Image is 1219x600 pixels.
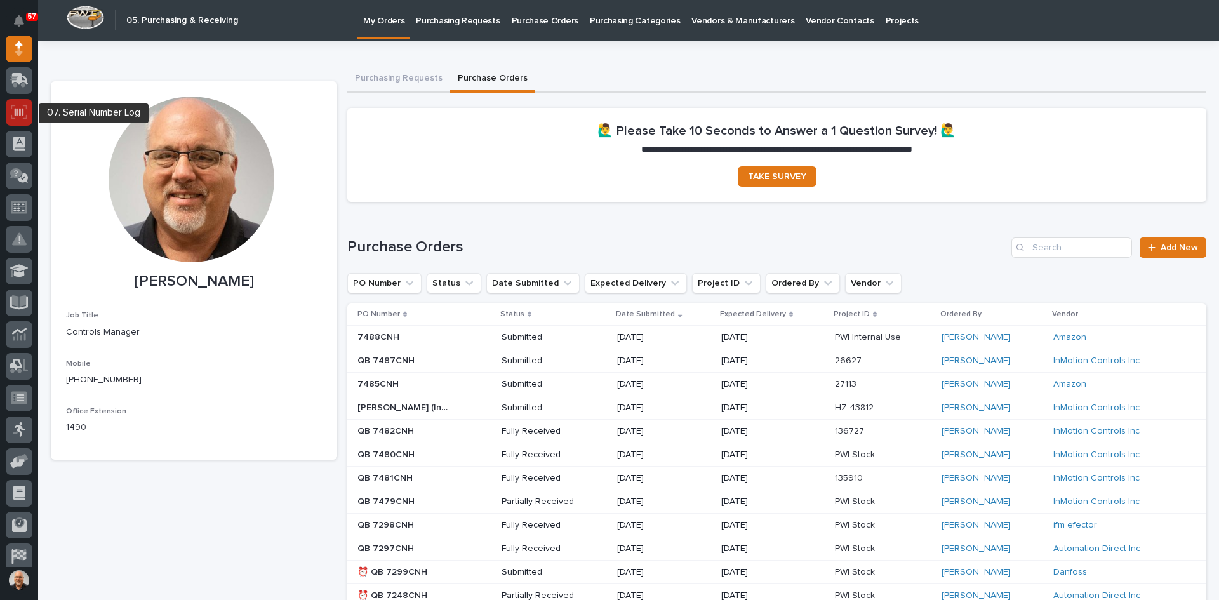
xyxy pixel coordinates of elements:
p: Submitted [502,403,592,413]
a: InMotion Controls Inc [1053,426,1140,437]
p: QB 7298CNH [357,517,416,531]
p: Controls Manager [66,326,322,339]
a: [PERSON_NAME] [942,379,1011,390]
h1: Purchase Orders [347,238,1006,257]
a: [PERSON_NAME] [942,426,1011,437]
p: Vendor [1052,307,1078,321]
p: Ordered By [940,307,982,321]
p: [DATE] [721,450,812,460]
p: QB 7480CNH [357,447,417,460]
a: [PERSON_NAME] [942,567,1011,578]
span: Mobile [66,360,91,368]
p: [DATE] [617,520,708,531]
span: Office Extension [66,408,126,415]
p: [DATE] [617,543,708,554]
h2: 05. Purchasing & Receiving [126,15,238,26]
p: QB 7482CNH [357,423,416,437]
button: PO Number [347,273,422,293]
a: TAKE SURVEY [738,166,816,187]
tr: QB 7479CNHQB 7479CNH Partially Received[DATE][DATE]PWI StockPWI Stock [PERSON_NAME] InMotion Cont... [347,490,1206,514]
a: Danfoss [1053,567,1087,578]
h2: 🙋‍♂️ Please Take 10 Seconds to Answer a 1 Question Survey! 🙋‍♂️ [597,123,956,138]
p: Project ID [834,307,870,321]
p: PWI Stock [835,541,877,554]
button: Vendor [845,273,902,293]
p: [DATE] [617,473,708,484]
p: 27113 [835,377,859,390]
a: [PERSON_NAME] [942,520,1011,531]
tr: QB 7487CNHQB 7487CNH Submitted[DATE][DATE]2662726627 [PERSON_NAME] InMotion Controls Inc [347,349,1206,373]
button: Purchase Orders [450,66,535,93]
p: QB 7479CNH [357,494,417,507]
p: Fully Received [502,520,592,531]
p: 1490 [66,421,322,434]
p: [DATE] [721,473,812,484]
a: InMotion Controls Inc [1053,403,1140,413]
p: Fully Received [502,426,592,437]
p: QB 7481CNH [357,470,415,484]
p: [DATE] [617,497,708,507]
a: InMotion Controls Inc [1053,473,1140,484]
a: Automation Direct Inc [1053,543,1140,554]
p: 7485CNH [357,377,401,390]
p: PWI Stock [835,494,877,507]
tr: 7488CNH7488CNH Submitted[DATE][DATE]PWI Internal UsePWI Internal Use [PERSON_NAME] Amazon [347,326,1206,349]
p: Fully Received [502,450,592,460]
p: Expected Delivery [720,307,786,321]
button: Ordered By [766,273,840,293]
p: Date Submitted [616,307,675,321]
a: InMotion Controls Inc [1053,497,1140,507]
img: Workspace Logo [67,6,104,29]
a: [PERSON_NAME] [942,403,1011,413]
tr: QB 7297CNHQB 7297CNH Fully Received[DATE][DATE]PWI StockPWI Stock [PERSON_NAME] Automation Direct... [347,537,1206,561]
button: users-avatar [6,567,32,594]
p: QB 7297CNH [357,541,416,554]
p: 136727 [835,423,867,437]
p: PWI Stock [835,517,877,531]
p: [DATE] [617,450,708,460]
a: [PERSON_NAME] [942,473,1011,484]
a: [PERSON_NAME] [942,450,1011,460]
p: 57 [28,12,36,21]
p: 26627 [835,353,864,366]
a: ifm efector [1053,520,1097,531]
p: 7488CNH [357,330,402,343]
p: [DATE] [721,332,812,343]
p: [DATE] [617,567,708,578]
p: Status [500,307,524,321]
p: [DATE] [617,403,708,413]
p: PWI Internal Use [835,330,903,343]
a: [PERSON_NAME] [942,497,1011,507]
p: [DATE] [617,379,708,390]
p: [DATE] [617,356,708,366]
a: [PERSON_NAME] [942,356,1011,366]
p: Verbal Charlie (InMotion 8/20/25) [357,400,451,413]
p: [DATE] [721,356,812,366]
span: Job Title [66,312,98,319]
a: InMotion Controls Inc [1053,450,1140,460]
tr: QB 7480CNHQB 7480CNH Fully Received[DATE][DATE]PWI StockPWI Stock [PERSON_NAME] InMotion Controls... [347,443,1206,467]
p: Fully Received [502,543,592,554]
p: Submitted [502,379,592,390]
a: Add New [1140,237,1206,258]
p: PO Number [357,307,400,321]
span: TAKE SURVEY [748,172,806,181]
a: InMotion Controls Inc [1053,356,1140,366]
button: Status [427,273,481,293]
p: [PERSON_NAME] [66,272,322,291]
input: Search [1011,237,1132,258]
p: Fully Received [502,473,592,484]
a: [PERSON_NAME] [942,332,1011,343]
p: Submitted [502,356,592,366]
p: HZ 43812 [835,400,876,413]
p: [DATE] [721,379,812,390]
p: [DATE] [721,520,812,531]
p: QB 7487CNH [357,353,417,366]
p: [DATE] [721,403,812,413]
button: Notifications [6,8,32,34]
tr: QB 7298CNHQB 7298CNH Fully Received[DATE][DATE]PWI StockPWI Stock [PERSON_NAME] ifm efector [347,514,1206,537]
p: [DATE] [721,497,812,507]
tr: QB 7482CNHQB 7482CNH Fully Received[DATE][DATE]136727136727 [PERSON_NAME] InMotion Controls Inc [347,420,1206,443]
button: Purchasing Requests [347,66,450,93]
